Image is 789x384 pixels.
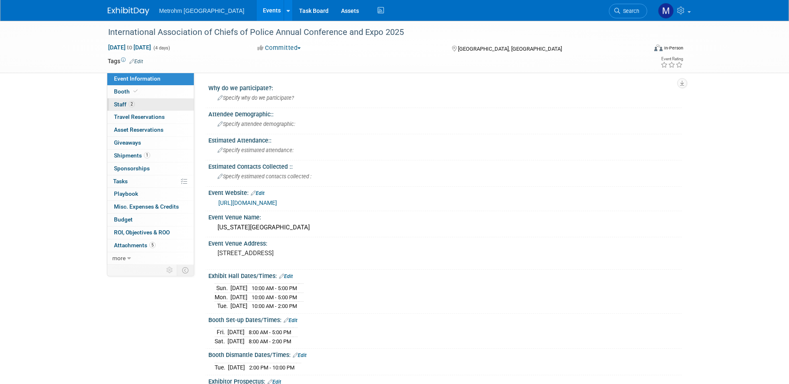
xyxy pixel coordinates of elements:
div: Attendee Demographic:: [208,108,682,118]
div: Booth Set-up Dates/Times: [208,314,682,325]
div: Estimated Attendance:: [208,134,682,145]
a: Booth [107,86,194,98]
td: [DATE] [228,363,245,372]
span: 10:00 AM - 2:00 PM [252,303,297,309]
span: Attachments [114,242,156,249]
span: Misc. Expenses & Credits [114,203,179,210]
span: Booth [114,88,139,95]
span: Specify why do we participate? [218,95,294,101]
a: Asset Reservations [107,124,194,136]
td: Mon. [215,293,230,302]
span: Metrohm [GEOGRAPHIC_DATA] [159,7,245,14]
td: [DATE] [230,293,247,302]
span: 10:00 AM - 5:00 PM [252,285,297,291]
button: Committed [255,44,304,52]
span: to [126,44,134,51]
pre: [STREET_ADDRESS] [218,249,396,257]
div: Why do we participate?: [208,82,682,92]
div: Event Venue Name: [208,211,682,222]
span: Playbook [114,190,138,197]
span: Budget [114,216,133,223]
div: Exhibit Hall Dates/Times: [208,270,682,281]
div: Estimated Contacts Collected :: [208,160,682,171]
span: [GEOGRAPHIC_DATA], [GEOGRAPHIC_DATA] [458,46,562,52]
a: ROI, Objectives & ROO [107,226,194,239]
span: Shipments [114,152,150,159]
a: Giveaways [107,137,194,149]
a: Misc. Expenses & Credits [107,201,194,213]
div: Event Format [598,43,684,56]
td: Personalize Event Tab Strip [163,265,177,276]
a: Edit [251,190,265,196]
div: International Association of Chiefs of Police Annual Conference and Expo 2025 [105,25,635,40]
span: Event Information [114,75,161,82]
span: 10:00 AM - 5:00 PM [252,294,297,300]
td: Sun. [215,284,230,293]
a: Staff2 [107,98,194,111]
td: [DATE] [230,284,247,293]
span: 1 [144,152,150,158]
td: [DATE] [228,337,245,345]
div: Event Rating [660,57,683,61]
a: Travel Reservations [107,111,194,123]
span: 2:00 PM - 10:00 PM [249,364,294,371]
td: [DATE] [230,302,247,310]
a: Edit [293,352,307,358]
a: Tasks [107,175,194,188]
td: [DATE] [228,328,245,337]
a: Attachments5 [107,239,194,252]
a: Search [609,4,647,18]
a: more [107,252,194,265]
span: Asset Reservations [114,126,163,133]
a: Sponsorships [107,162,194,175]
td: Toggle Event Tabs [177,265,194,276]
i: Booth reservation complete [134,89,138,94]
span: 2 [129,101,135,107]
span: Specify estimated contacts collected : [218,173,312,180]
img: ExhibitDay [108,7,149,15]
span: Travel Reservations [114,113,165,120]
span: 8:00 AM - 2:00 PM [249,338,291,345]
td: Fri. [215,328,228,337]
span: Giveaways [114,139,141,146]
a: Edit [279,273,293,279]
div: Event Website: [208,187,682,197]
td: Tue. [215,302,230,310]
div: Booth Dismantle Dates/Times: [208,349,682,359]
div: [US_STATE][GEOGRAPHIC_DATA] [215,221,675,234]
span: 8:00 AM - 5:00 PM [249,329,291,335]
a: Budget [107,214,194,226]
a: Event Information [107,73,194,85]
div: Event Venue Address: [208,237,682,248]
div: In-Person [664,45,683,51]
span: 5 [149,242,156,248]
a: Playbook [107,188,194,200]
span: Specify attendee demographic: [218,121,295,127]
span: Tasks [113,178,128,185]
a: Edit [129,59,143,64]
span: Sponsorships [114,165,150,172]
img: Format-Inperson.png [654,44,663,51]
td: Tags [108,57,143,65]
span: Staff [114,101,135,108]
span: more [112,255,126,261]
a: [URL][DOMAIN_NAME] [218,199,277,206]
td: Sat. [215,337,228,345]
span: Search [620,8,639,14]
a: Shipments1 [107,150,194,162]
span: ROI, Objectives & ROO [114,229,170,236]
img: Michelle Simoes [658,3,674,19]
span: [DATE] [DATE] [108,44,151,51]
a: Edit [284,318,297,323]
span: Specify estimated attendance: [218,147,294,153]
span: (4 days) [153,45,170,51]
td: Tue. [215,363,228,372]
